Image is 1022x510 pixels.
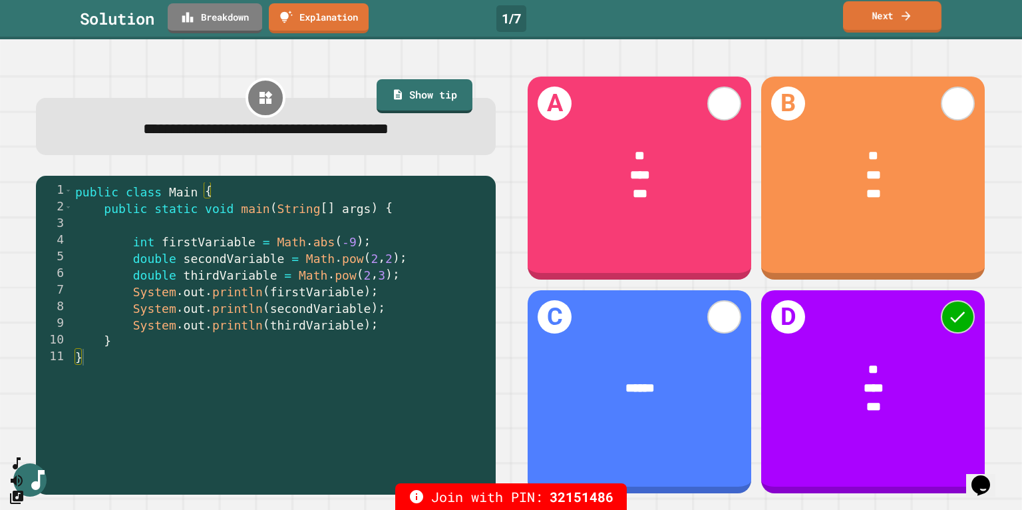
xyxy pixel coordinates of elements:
div: Join with PIN: [395,483,627,510]
div: 5 [36,249,73,266]
div: 3 [36,216,73,232]
div: 10 [36,332,73,349]
div: 7 [36,282,73,299]
span: Toggle code folding, rows 1 through 11 [65,182,72,199]
div: 9 [36,316,73,332]
a: Explanation [269,3,369,33]
div: 8 [36,299,73,316]
div: 2 [36,199,73,216]
h1: A [538,87,572,121]
div: 6 [36,266,73,282]
iframe: chat widget [966,457,1009,497]
div: 4 [36,232,73,249]
div: Solution [80,7,154,31]
button: SpeedDial basic example [9,455,25,472]
button: Change Music [9,489,25,505]
div: 1 / 7 [496,5,526,32]
button: Mute music [9,472,25,489]
a: Next [843,1,941,33]
a: Breakdown [168,3,262,33]
span: Toggle code folding, rows 2 through 10 [65,199,72,216]
span: 32151486 [550,487,613,507]
h1: D [771,300,805,334]
div: 11 [36,349,73,366]
h1: B [771,87,805,121]
h1: C [538,300,572,334]
a: Show tip [377,79,472,114]
div: 1 [36,182,73,199]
